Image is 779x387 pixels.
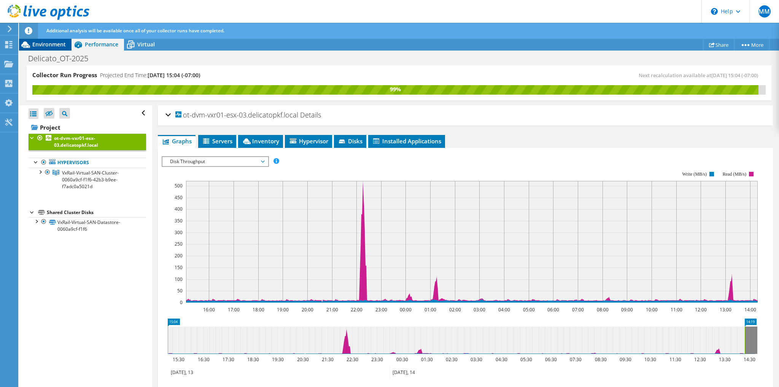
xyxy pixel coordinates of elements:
[523,306,534,313] text: 05:00
[25,54,100,63] h1: Delicato_OT-2025
[694,356,706,363] text: 12:30
[372,137,441,145] span: Installed Applications
[619,356,631,363] text: 09:30
[445,356,457,363] text: 02:30
[177,287,183,294] text: 50
[470,356,482,363] text: 03:30
[29,217,146,234] a: VxRail-Virtual-SAN-Datastore-0060a9cf-f1f6
[572,306,583,313] text: 07:00
[375,306,387,313] text: 23:00
[172,356,184,363] text: 15:30
[682,171,707,177] text: Write (MB/s)
[175,229,183,236] text: 300
[289,137,328,145] span: Hypervisor
[29,168,146,191] a: VxRail-Virtual-SAN-Cluster-0060a9cf-f1f6-42b3-b9ee-f7adc0a5021d
[180,299,183,306] text: 0
[242,137,279,145] span: Inventory
[175,252,183,259] text: 200
[175,111,298,119] span: ot-dvm-vxr01-esx-03.delicatopkf.local
[670,306,682,313] text: 11:00
[46,27,224,34] span: Additional analysis will be available once all of your collector runs have completed.
[175,264,183,271] text: 150
[166,157,264,166] span: Disk Throughput
[301,306,313,313] text: 20:00
[703,39,734,51] a: Share
[744,306,756,313] text: 14:00
[547,306,559,313] text: 06:00
[346,356,358,363] text: 22:30
[669,356,681,363] text: 11:30
[545,356,556,363] text: 06:30
[711,8,718,15] svg: \n
[272,356,283,363] text: 19:30
[719,356,730,363] text: 13:30
[162,137,192,145] span: Graphs
[734,39,769,51] a: More
[644,356,656,363] text: 10:30
[350,306,362,313] text: 22:00
[222,356,234,363] text: 17:30
[300,110,321,119] span: Details
[277,306,288,313] text: 19:00
[197,356,209,363] text: 16:30
[495,356,507,363] text: 04:30
[175,276,183,282] text: 100
[719,306,731,313] text: 13:00
[722,171,746,177] text: Read (MB/s)
[175,217,183,224] text: 350
[758,5,771,17] span: MM
[175,182,183,189] text: 500
[227,306,239,313] text: 17:00
[202,137,232,145] span: Servers
[645,306,657,313] text: 10:00
[32,41,66,48] span: Environment
[743,356,755,363] text: 14:30
[326,306,338,313] text: 21:00
[297,356,308,363] text: 20:30
[695,306,706,313] text: 12:00
[29,158,146,168] a: Hypervisors
[595,356,606,363] text: 08:30
[29,133,146,150] a: ot-dvm-vxr01-esx-03.delicatopkf.local
[148,71,200,79] span: [DATE] 15:04 (-07:00)
[621,306,633,313] text: 09:00
[175,194,183,201] text: 450
[203,306,215,313] text: 16:00
[421,356,432,363] text: 01:30
[596,306,608,313] text: 08:00
[498,306,510,313] text: 04:00
[569,356,581,363] text: 07:30
[639,72,762,79] span: Next recalculation available at
[85,41,118,48] span: Performance
[520,356,532,363] text: 05:30
[100,71,200,79] h4: Projected End Time:
[247,356,259,363] text: 18:30
[424,306,436,313] text: 01:00
[29,121,146,133] a: Project
[338,137,362,145] span: Disks
[473,306,485,313] text: 03:00
[399,306,411,313] text: 00:00
[175,206,183,212] text: 400
[396,356,408,363] text: 00:30
[32,85,758,94] div: 99%
[175,241,183,247] text: 250
[54,135,98,148] b: ot-dvm-vxr01-esx-03.delicatopkf.local
[321,356,333,363] text: 21:30
[252,306,264,313] text: 18:00
[449,306,461,313] text: 02:00
[137,41,155,48] span: Virtual
[47,208,146,217] div: Shared Cluster Disks
[62,170,119,190] span: VxRail-Virtual-SAN-Cluster-0060a9cf-f1f6-42b3-b9ee-f7adc0a5021d
[371,356,383,363] text: 23:30
[711,72,758,79] span: [DATE] 15:04 (-07:00)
